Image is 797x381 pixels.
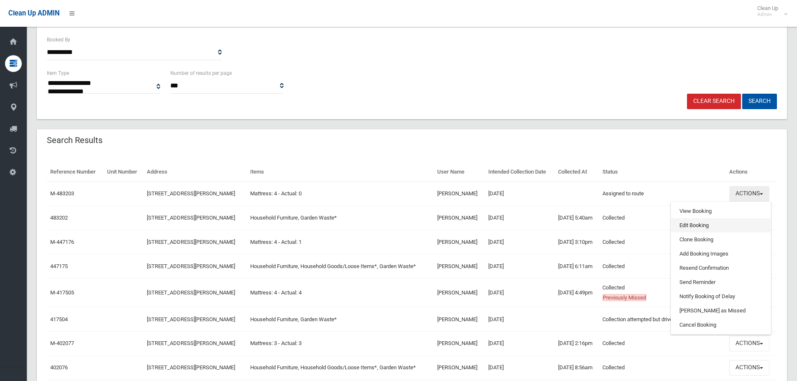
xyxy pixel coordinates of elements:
a: M-447176 [50,239,74,245]
button: Search [742,94,777,109]
td: Collected [599,279,726,307]
td: [DATE] 8:56am [555,355,599,380]
td: [DATE] [485,355,555,380]
a: Notify Booking of Delay [671,289,771,304]
a: 447175 [50,263,68,269]
small: Admin [757,11,778,18]
a: Clear Search [687,94,741,109]
th: Items [247,163,434,182]
a: 483202 [50,215,68,221]
th: Actions [726,163,777,182]
a: 417504 [50,316,68,322]
td: [DATE] 3:10pm [555,230,599,254]
td: Mattress: 4 - Actual: 1 [247,230,434,254]
td: Mattress: 4 - Actual: 0 [247,182,434,206]
a: M-417505 [50,289,74,296]
td: Household Furniture, Household Goods/Loose Items*, Garden Waste* [247,355,434,380]
td: [DATE] [485,182,555,206]
td: Household Furniture, Household Goods/Loose Items*, Garden Waste* [247,254,434,279]
label: Booked By [47,35,70,44]
span: Clean Up ADMIN [8,9,59,17]
a: [STREET_ADDRESS][PERSON_NAME] [147,215,235,221]
td: Collected [599,355,726,380]
td: [DATE] 6:11am [555,254,599,279]
label: Item Type [47,69,69,78]
span: Clean Up [753,5,787,18]
a: [STREET_ADDRESS][PERSON_NAME] [147,316,235,322]
th: User Name [434,163,485,182]
a: View Booking [671,204,771,218]
a: Cancel Booking [671,318,771,332]
td: Collected [599,206,726,230]
td: Household Furniture, Garden Waste* [247,307,434,332]
button: Actions [729,360,769,376]
th: Intended Collection Date [485,163,555,182]
header: Search Results [37,132,113,148]
th: Status [599,163,726,182]
th: Address [144,163,246,182]
td: [DATE] [485,206,555,230]
td: [DATE] [485,230,555,254]
a: [STREET_ADDRESS][PERSON_NAME] [147,239,235,245]
td: [DATE] [485,279,555,307]
th: Collected At [555,163,599,182]
td: [PERSON_NAME] [434,182,485,206]
th: Unit Number [104,163,144,182]
td: Household Furniture, Garden Waste* [247,206,434,230]
a: Clone Booking [671,233,771,247]
a: [STREET_ADDRESS][PERSON_NAME] [147,190,235,197]
label: Number of results per page [170,69,232,78]
a: [STREET_ADDRESS][PERSON_NAME] [147,340,235,346]
a: Resend Confirmation [671,261,771,275]
a: Add Booking Images [671,247,771,261]
td: [PERSON_NAME] [434,331,485,355]
button: Actions [729,336,769,351]
td: Collection attempted but driver reported issues [599,307,726,332]
td: [DATE] 4:49pm [555,279,599,307]
th: Reference Number [47,163,104,182]
td: Assigned to route [599,182,726,206]
td: Mattress: 3 - Actual: 3 [247,331,434,355]
button: Actions [729,186,769,202]
span: Previously Missed [602,294,646,301]
a: M-402077 [50,340,74,346]
td: [DATE] [485,331,555,355]
td: [PERSON_NAME] [434,254,485,279]
a: 402076 [50,364,68,371]
td: [PERSON_NAME] [434,230,485,254]
td: [DATE] 2:16pm [555,331,599,355]
a: M-483203 [50,190,74,197]
a: [STREET_ADDRESS][PERSON_NAME] [147,364,235,371]
td: Collected [599,331,726,355]
a: Send Reminder [671,275,771,289]
td: [PERSON_NAME] [434,307,485,332]
td: [DATE] 5:40am [555,206,599,230]
td: [PERSON_NAME] [434,206,485,230]
a: [STREET_ADDRESS][PERSON_NAME] [147,263,235,269]
a: [PERSON_NAME] as Missed [671,304,771,318]
td: [PERSON_NAME] [434,279,485,307]
td: [PERSON_NAME] [434,355,485,380]
a: [STREET_ADDRESS][PERSON_NAME] [147,289,235,296]
td: Mattress: 4 - Actual: 4 [247,279,434,307]
a: Edit Booking [671,218,771,233]
td: [DATE] [485,307,555,332]
td: Collected [599,254,726,279]
td: [DATE] [485,254,555,279]
td: Collected [599,230,726,254]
